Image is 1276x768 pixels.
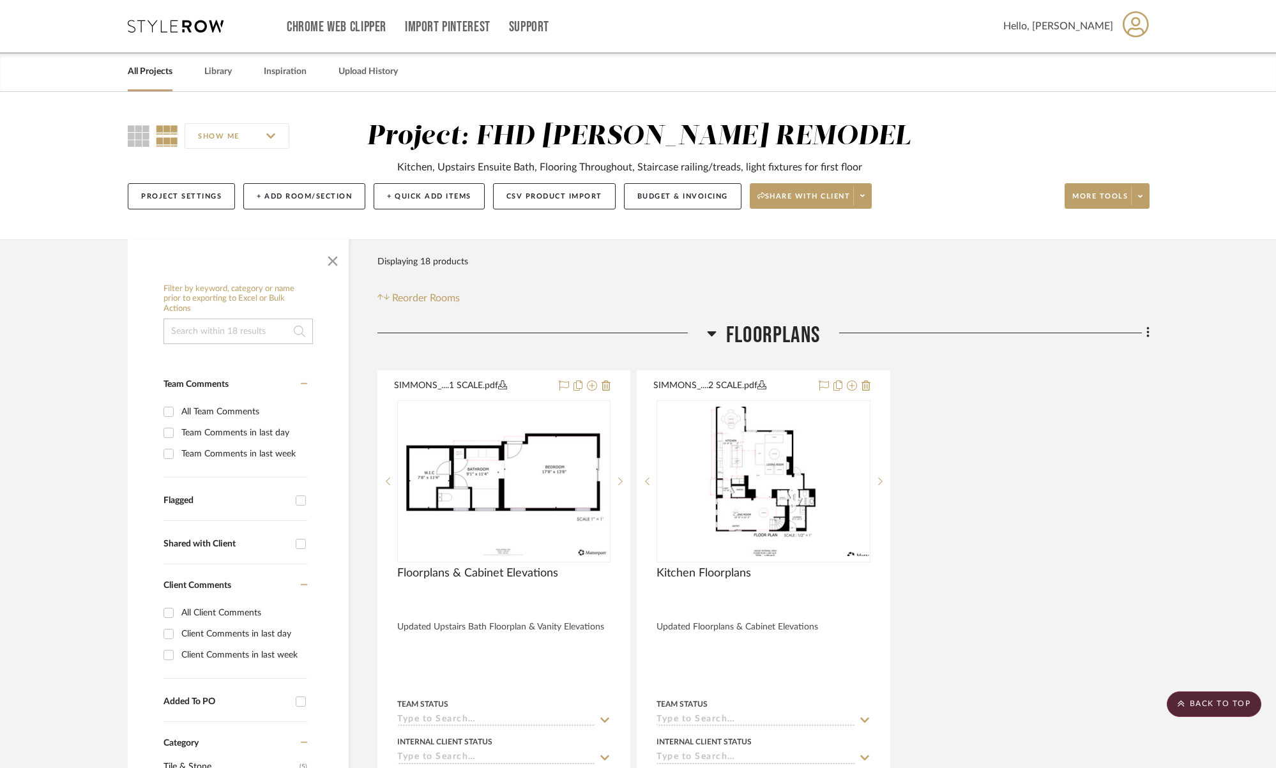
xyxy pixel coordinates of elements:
[204,63,232,80] a: Library
[377,249,468,275] div: Displaying 18 products
[163,696,289,707] div: Added To PO
[493,183,616,209] button: CSV Product Import
[657,566,751,580] span: Kitchen Floorplans
[397,698,448,710] div: Team Status
[657,401,869,562] div: 0
[163,581,231,590] span: Client Comments
[750,183,872,209] button: Share with client
[367,123,911,150] div: Project: FHD [PERSON_NAME] REMODEL
[243,183,365,209] button: + Add Room/Section
[394,379,551,394] button: SIMMONS_....1 SCALE.pdf
[726,322,820,349] span: Floorplans
[1167,691,1261,717] scroll-to-top-button: BACK TO TOP
[181,603,304,623] div: All Client Comments
[1003,19,1113,34] span: Hello, [PERSON_NAME]
[163,539,289,550] div: Shared with Client
[657,698,708,710] div: Team Status
[657,736,752,748] div: Internal Client Status
[1065,183,1150,209] button: More tools
[181,402,304,422] div: All Team Comments
[163,319,313,344] input: Search within 18 results
[397,714,595,727] input: Type to Search…
[181,423,304,443] div: Team Comments in last day
[163,738,199,749] span: Category
[657,714,854,727] input: Type to Search…
[163,284,313,314] h6: Filter by keyword, category or name prior to exporting to Excel or Bulk Actions
[658,407,869,556] img: Kitchen Floorplans
[397,160,862,175] div: Kitchen, Upstairs Ensuite Bath, Flooring Throughout, Staircase railing/treads, light fixtures for...
[377,290,460,306] button: Reorder Rooms
[128,183,235,209] button: Project Settings
[264,63,307,80] a: Inspiration
[399,407,609,556] img: Floorplans & Cabinet Elevations
[653,379,810,394] button: SIMMONS_....2 SCALE.pdf
[181,645,304,665] div: Client Comments in last week
[181,444,304,464] div: Team Comments in last week
[128,63,172,80] a: All Projects
[1072,192,1128,211] span: More tools
[397,736,492,748] div: Internal Client Status
[509,22,549,33] a: Support
[397,566,558,580] span: Floorplans & Cabinet Elevations
[163,380,229,389] span: Team Comments
[757,192,851,211] span: Share with client
[338,63,398,80] a: Upload History
[287,22,386,33] a: Chrome Web Clipper
[392,290,460,306] span: Reorder Rooms
[397,752,595,764] input: Type to Search…
[320,246,346,271] button: Close
[657,752,854,764] input: Type to Search…
[405,22,490,33] a: Import Pinterest
[624,183,741,209] button: Budget & Invoicing
[163,495,289,506] div: Flagged
[374,183,485,209] button: + Quick Add Items
[181,624,304,644] div: Client Comments in last day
